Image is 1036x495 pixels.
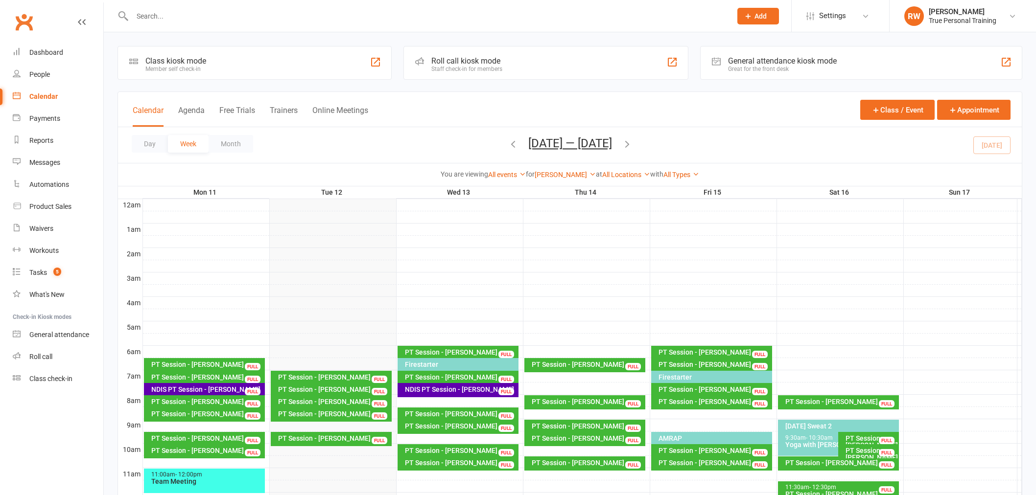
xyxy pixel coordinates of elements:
[658,459,771,466] div: PT Session - [PERSON_NAME]
[145,66,206,72] div: Member self check-in
[625,461,641,469] div: FULL
[752,449,768,456] div: FULL
[29,247,59,254] div: Workouts
[737,8,779,24] button: Add
[118,321,142,333] th: 5am
[129,9,725,23] input: Search...
[372,412,387,420] div: FULL
[29,136,53,144] div: Reports
[132,135,168,153] button: Day
[625,400,641,407] div: FULL
[528,136,612,150] button: [DATE] — [DATE]
[118,199,142,211] th: 12am
[175,471,202,478] span: - 12:00pm
[29,331,89,338] div: General attendance
[404,361,517,368] div: Firestarter
[777,186,903,199] th: Sat 16
[879,437,895,444] div: FULL
[29,70,50,78] div: People
[278,410,390,417] div: PT Session - [PERSON_NAME]
[13,368,103,390] a: Class kiosk mode
[219,106,255,127] button: Free Trials
[658,447,771,454] div: PT Session - [PERSON_NAME]
[118,394,142,406] th: 8am
[245,437,260,444] div: FULL
[13,108,103,130] a: Payments
[879,449,895,456] div: FULL
[904,6,924,26] div: RW
[151,447,263,454] div: PT Session - [PERSON_NAME]
[13,130,103,152] a: Reports
[168,135,209,153] button: Week
[145,56,206,66] div: Class kiosk mode
[658,386,771,393] div: PT Session - [PERSON_NAME]
[151,435,263,442] div: PT Session - [PERSON_NAME]
[12,10,36,34] a: Clubworx
[245,376,260,383] div: FULL
[650,186,777,199] th: Fri 15
[531,423,644,429] div: PT Session - [PERSON_NAME]
[819,5,846,27] span: Settings
[372,376,387,383] div: FULL
[879,461,895,469] div: FULL
[118,247,142,260] th: 2am
[404,349,517,356] div: PT Session - [PERSON_NAME]
[937,100,1011,120] button: Appointment
[209,135,253,153] button: Month
[29,48,63,56] div: Dashboard
[441,170,488,178] strong: You are viewing
[270,106,298,127] button: Trainers
[372,388,387,395] div: FULL
[13,174,103,196] a: Automations
[431,66,502,72] div: Staff check-in for members
[860,100,935,120] button: Class / Event
[133,106,164,127] button: Calendar
[754,12,767,20] span: Add
[806,434,833,441] span: - 10:30am
[752,351,768,358] div: FULL
[29,225,53,232] div: Waivers
[372,437,387,444] div: FULL
[118,223,142,235] th: 1am
[498,388,514,395] div: FULL
[151,398,263,405] div: PT Session - [PERSON_NAME]
[535,171,596,179] a: [PERSON_NAME]
[372,400,387,407] div: FULL
[13,240,103,262] a: Workouts
[531,459,644,466] div: PT Session - [PERSON_NAME]
[29,202,71,210] div: Product Sales
[658,361,771,368] div: PT Session - [PERSON_NAME]
[151,410,263,417] div: PT Session - [PERSON_NAME]
[625,363,641,370] div: FULL
[118,443,142,455] th: 10am
[29,158,60,166] div: Messages
[785,484,897,491] div: 11:30am
[278,386,390,393] div: PT Session - [PERSON_NAME]
[118,468,142,480] th: 11am
[785,398,897,405] div: PT Session - [PERSON_NAME]
[658,398,771,405] div: PT Session - [PERSON_NAME]
[13,218,103,240] a: Waivers
[752,400,768,407] div: FULL
[53,268,61,276] span: 5
[845,447,897,461] div: PT Session - [PERSON_NAME]
[879,400,895,407] div: FULL
[13,262,103,284] a: Tasks 5
[498,376,514,383] div: FULL
[929,16,996,25] div: True Personal Training
[29,114,60,122] div: Payments
[650,170,663,178] strong: with
[13,42,103,64] a: Dashboard
[404,447,517,454] div: PT Session - [PERSON_NAME]
[245,412,260,420] div: FULL
[658,435,771,442] div: AMRAP
[785,435,888,441] div: 9:30am
[488,171,526,179] a: All events
[29,353,52,360] div: Roll call
[404,423,517,429] div: PT Session - [PERSON_NAME]
[245,363,260,370] div: FULL
[404,459,517,466] div: PT Session - [PERSON_NAME]
[13,324,103,346] a: General attendance kiosk mode
[929,7,996,16] div: [PERSON_NAME]
[785,423,897,429] div: [DATE] Sweat 2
